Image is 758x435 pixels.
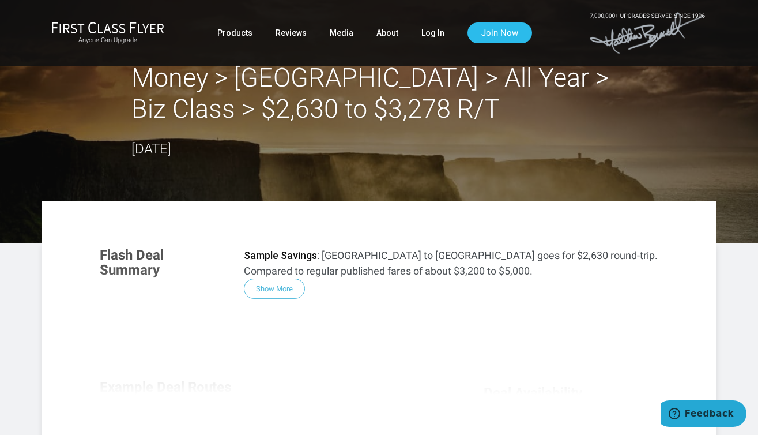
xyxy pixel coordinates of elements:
[376,22,398,43] a: About
[131,141,171,157] time: [DATE]
[661,400,746,429] iframe: Opens a widget where you can find more information
[51,21,164,33] img: First Class Flyer
[467,22,532,43] a: Join Now
[244,249,317,261] strong: Sample Savings
[330,22,353,43] a: Media
[100,247,227,278] h3: Flash Deal Summary
[421,22,444,43] a: Log In
[217,22,252,43] a: Products
[276,22,307,43] a: Reviews
[131,62,627,125] h2: Money > [GEOGRAPHIC_DATA] > All Year > Biz Class > $2,630 to $3,278 R/T
[244,247,659,279] p: : [GEOGRAPHIC_DATA] to [GEOGRAPHIC_DATA] goes for $2,630 round-trip. Compared to regular publishe...
[51,36,164,44] small: Anyone Can Upgrade
[51,21,164,44] a: First Class FlyerAnyone Can Upgrade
